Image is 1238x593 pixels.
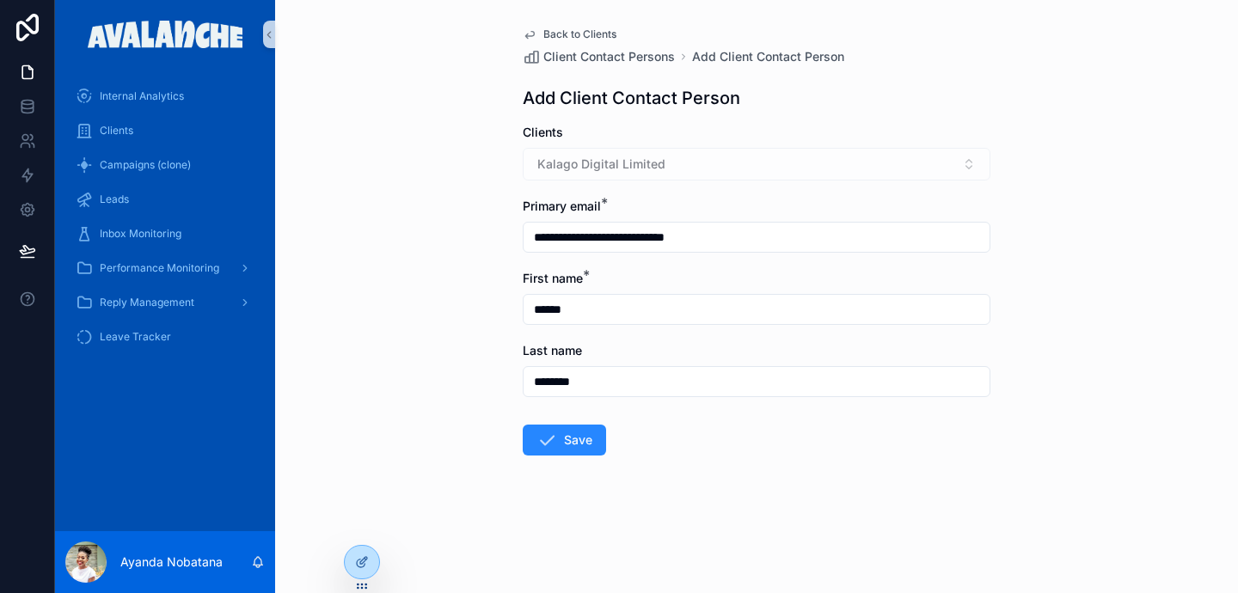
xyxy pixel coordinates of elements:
[543,48,675,65] span: Client Contact Persons
[523,86,740,110] h1: Add Client Contact Person
[523,199,601,213] span: Primary email
[100,330,171,344] span: Leave Tracker
[100,261,219,275] span: Performance Monitoring
[523,425,606,455] button: Save
[523,343,582,358] span: Last name
[65,287,265,318] a: Reply Management
[100,158,191,172] span: Campaigns (clone)
[65,253,265,284] a: Performance Monitoring
[65,321,265,352] a: Leave Tracker
[692,48,844,65] a: Add Client Contact Person
[65,184,265,215] a: Leads
[88,21,243,48] img: App logo
[55,69,275,375] div: scrollable content
[100,124,133,138] span: Clients
[100,89,184,103] span: Internal Analytics
[523,28,616,41] a: Back to Clients
[543,28,616,41] span: Back to Clients
[523,48,675,65] a: Client Contact Persons
[100,227,181,241] span: Inbox Monitoring
[100,296,194,309] span: Reply Management
[65,115,265,146] a: Clients
[120,553,223,571] p: Ayanda Nobatana
[100,193,129,206] span: Leads
[65,150,265,180] a: Campaigns (clone)
[65,81,265,112] a: Internal Analytics
[523,125,563,139] span: Clients
[65,218,265,249] a: Inbox Monitoring
[523,271,583,285] span: First name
